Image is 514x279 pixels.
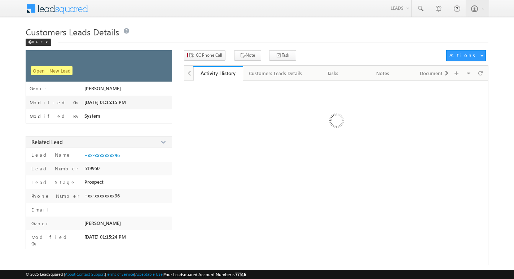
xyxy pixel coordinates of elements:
[84,99,126,105] span: [DATE] 01:15:15 PM
[235,272,246,277] span: 77516
[84,165,100,171] span: 519950
[243,66,308,81] a: Customers Leads Details
[84,193,120,199] span: +xx-xxxxxxxx96
[193,66,243,81] a: Activity History
[30,234,80,247] label: Modified On
[30,165,79,172] label: Lead Number
[30,86,47,91] label: Owner
[199,70,238,77] div: Activity History
[76,272,105,276] a: Contact Support
[30,179,76,186] label: Lead Stage
[234,50,261,61] button: Note
[408,66,458,81] a: Documents
[31,138,63,145] span: Related Lead
[249,69,302,78] div: Customers Leads Details
[358,66,408,81] a: Notes
[184,50,225,61] button: CC Phone Call
[446,50,486,61] button: Actions
[30,220,48,227] label: Owner
[106,272,134,276] a: Terms of Service
[299,84,373,159] img: Loading ...
[65,272,75,276] a: About
[26,271,246,278] span: © 2025 LeadSquared | | | | |
[84,113,100,119] span: System
[30,100,79,105] label: Modified On
[30,113,80,119] label: Modified By
[135,272,163,276] a: Acceptable Use
[164,272,246,277] span: Your Leadsquared Account Number is
[196,52,222,58] span: CC Phone Call
[31,66,73,75] span: Open - New Lead
[84,220,121,226] span: [PERSON_NAME]
[364,69,401,78] div: Notes
[26,39,51,46] div: Back
[314,69,352,78] div: Tasks
[30,152,71,158] label: Lead Name
[26,26,119,38] span: Customers Leads Details
[308,66,358,81] a: Tasks
[30,206,54,213] label: Email
[414,69,451,78] div: Documents
[449,52,478,58] div: Actions
[84,152,120,158] a: +xx-xxxxxxxx96
[269,50,296,61] button: Task
[84,179,104,185] span: Prospect
[84,86,121,91] span: [PERSON_NAME]
[30,193,80,199] label: Phone Number
[84,234,126,240] span: [DATE] 01:15:24 PM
